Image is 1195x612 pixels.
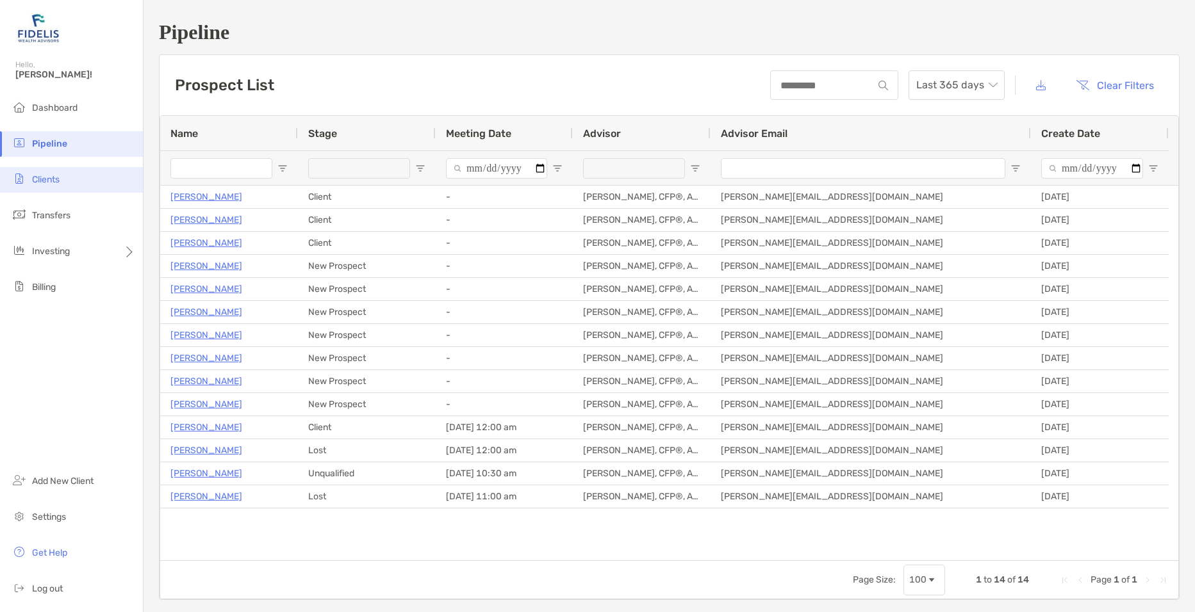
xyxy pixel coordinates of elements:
div: [DATE] [1031,439,1169,462]
span: of [1007,574,1016,585]
img: input icon [878,81,888,90]
div: [DATE] [1031,370,1169,392]
div: Page Size: [853,574,896,585]
div: [DATE] [1031,209,1169,231]
span: 1 [976,574,982,585]
img: Zoe Logo [15,5,62,51]
div: New Prospect [298,393,436,415]
span: Add New Client [32,476,94,487]
img: add_new_client icon [12,472,27,488]
div: [PERSON_NAME][EMAIL_ADDRESS][DOMAIN_NAME] [711,324,1031,346]
div: [DATE] [1031,301,1169,323]
div: New Prospect [298,301,436,323]
div: [PERSON_NAME][EMAIL_ADDRESS][DOMAIN_NAME] [711,255,1031,277]
img: clients icon [12,171,27,186]
div: [DATE] [1031,255,1169,277]
img: transfers icon [12,207,27,222]
span: Settings [32,511,66,522]
div: New Prospect [298,347,436,369]
div: - [436,186,573,208]
button: Open Filter Menu [1010,163,1021,173]
div: [DATE] [1031,186,1169,208]
a: [PERSON_NAME] [170,419,242,435]
a: [PERSON_NAME] [170,350,242,366]
div: [PERSON_NAME], CFP®, AIF® [573,255,711,277]
button: Open Filter Menu [277,163,288,173]
div: [DATE] [1031,278,1169,300]
span: Transfers [32,210,70,221]
a: [PERSON_NAME] [170,442,242,458]
div: Unqualified [298,462,436,485]
div: [PERSON_NAME][EMAIL_ADDRESS][DOMAIN_NAME] [711,278,1031,300]
a: [PERSON_NAME] [170,189,242,205]
div: [DATE] [1031,324,1169,346]
input: Create Date Filter Input [1041,158,1143,179]
div: [PERSON_NAME][EMAIL_ADDRESS][DOMAIN_NAME] [711,347,1031,369]
button: Clear Filters [1066,71,1164,99]
input: Meeting Date Filter Input [446,158,547,179]
p: [PERSON_NAME] [170,327,242,343]
div: [PERSON_NAME], CFP®, AIF® [573,232,711,254]
div: [PERSON_NAME][EMAIL_ADDRESS][DOMAIN_NAME] [711,186,1031,208]
div: Lost [298,485,436,508]
span: Log out [32,583,63,594]
a: [PERSON_NAME] [170,488,242,504]
div: First Page [1060,575,1070,585]
div: Client [298,209,436,231]
div: Next Page [1142,575,1153,585]
div: [PERSON_NAME], CFP®, AIF® [573,462,711,485]
div: - [436,347,573,369]
span: Name [170,127,198,140]
div: [PERSON_NAME], CFP®, AIF® [573,439,711,462]
div: - [436,278,573,300]
div: [DATE] 12:00 am [436,439,573,462]
span: Pipeline [32,138,67,149]
span: Advisor [583,127,621,140]
a: [PERSON_NAME] [170,396,242,412]
a: [PERSON_NAME] [170,235,242,251]
div: [PERSON_NAME], CFP®, AIF® [573,347,711,369]
span: Create Date [1041,127,1100,140]
div: Last Page [1158,575,1168,585]
button: Open Filter Menu [690,163,700,173]
a: [PERSON_NAME] [170,304,242,320]
span: Page [1091,574,1112,585]
div: [PERSON_NAME][EMAIL_ADDRESS][DOMAIN_NAME] [711,416,1031,439]
div: [DATE] 11:00 am [436,485,573,508]
div: [DATE] [1031,416,1169,439]
a: [PERSON_NAME] [170,373,242,389]
div: [PERSON_NAME], CFP®, AIF® [573,393,711,415]
div: Client [298,416,436,439]
span: [PERSON_NAME]! [15,69,135,80]
div: Client [298,232,436,254]
div: [PERSON_NAME][EMAIL_ADDRESS][DOMAIN_NAME] [711,485,1031,508]
div: - [436,232,573,254]
h3: Prospect List [175,76,274,94]
div: [DATE] [1031,462,1169,485]
span: Meeting Date [446,127,511,140]
div: 100 [909,574,927,585]
div: [PERSON_NAME][EMAIL_ADDRESS][DOMAIN_NAME] [711,209,1031,231]
img: dashboard icon [12,99,27,115]
button: Open Filter Menu [552,163,563,173]
span: Stage [308,127,337,140]
a: [PERSON_NAME] [170,258,242,274]
div: [DATE] [1031,232,1169,254]
div: [DATE] [1031,485,1169,508]
img: investing icon [12,243,27,258]
p: [PERSON_NAME] [170,212,242,228]
span: 14 [994,574,1005,585]
div: [PERSON_NAME], CFP®, AIF® [573,324,711,346]
div: [PERSON_NAME][EMAIL_ADDRESS][DOMAIN_NAME] [711,232,1031,254]
div: - [436,393,573,415]
div: New Prospect [298,278,436,300]
a: [PERSON_NAME] [170,281,242,297]
img: settings icon [12,508,27,524]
